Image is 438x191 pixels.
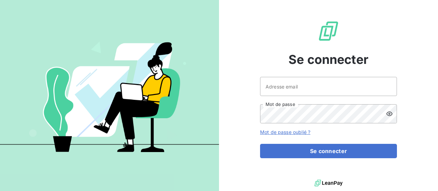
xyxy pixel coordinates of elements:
button: Se connecter [260,144,397,158]
img: Logo LeanPay [318,20,339,42]
span: Se connecter [288,50,369,69]
input: placeholder [260,77,397,96]
a: Mot de passe oublié ? [260,129,310,135]
img: logo [314,178,343,188]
